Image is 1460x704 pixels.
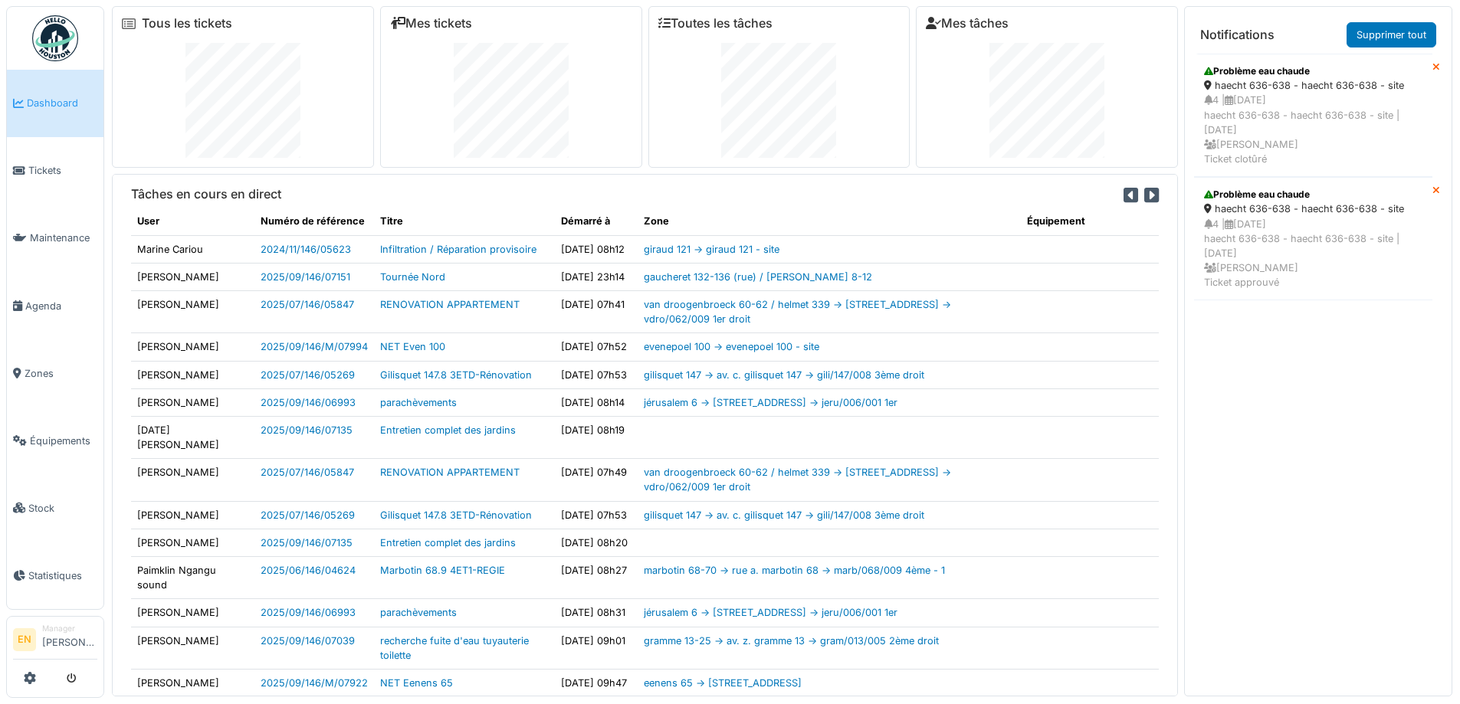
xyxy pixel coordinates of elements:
[555,557,638,599] td: [DATE] 08h27
[555,263,638,290] td: [DATE] 23h14
[380,271,445,283] a: Tournée Nord
[131,501,254,529] td: [PERSON_NAME]
[380,299,520,310] a: RENOVATION APPARTEMENT
[380,537,516,548] a: Entretien complet des jardins
[131,669,254,696] td: [PERSON_NAME]
[555,599,638,627] td: [DATE] 08h31
[1204,201,1422,216] div: haecht 636-638 - haecht 636-638 - site
[261,509,355,521] a: 2025/07/146/05269
[131,333,254,361] td: [PERSON_NAME]
[380,424,516,436] a: Entretien complet des jardins
[137,215,159,227] span: translation missing: fr.shared.user
[131,290,254,332] td: [PERSON_NAME]
[131,599,254,627] td: [PERSON_NAME]
[131,187,281,201] h6: Tâches en cours en direct
[261,537,353,548] a: 2025/09/146/07135
[28,501,97,516] span: Stock
[42,623,97,656] li: [PERSON_NAME]
[261,424,353,436] a: 2025/09/146/07135
[7,339,103,407] a: Zones
[555,459,638,501] td: [DATE] 07h49
[131,627,254,669] td: [PERSON_NAME]
[261,271,350,283] a: 2025/09/146/07151
[555,290,638,332] td: [DATE] 07h41
[30,434,97,448] span: Équipements
[7,272,103,339] a: Agenda
[380,369,532,381] a: Gilisquet 147.8 3ETD-Rénovation
[7,205,103,272] a: Maintenance
[13,623,97,660] a: EN Manager[PERSON_NAME]
[131,235,254,263] td: Marine Cariou
[1204,93,1422,166] div: 4 | [DATE] haecht 636-638 - haecht 636-638 - site | [DATE] [PERSON_NAME] Ticket clotûré
[380,341,445,352] a: NET Even 100
[380,509,532,521] a: Gilisquet 147.8 3ETD-Rénovation
[261,677,368,689] a: 2025/09/146/M/07922
[261,397,356,408] a: 2025/09/146/06993
[30,231,97,245] span: Maintenance
[380,467,520,478] a: RENOVATION APPARTEMENT
[1021,208,1159,235] th: Équipement
[1204,217,1422,290] div: 4 | [DATE] haecht 636-638 - haecht 636-638 - site | [DATE] [PERSON_NAME] Ticket approuvé
[555,208,638,235] th: Démarré à
[380,607,457,618] a: parachèvements
[644,677,802,689] a: eenens 65 -> [STREET_ADDRESS]
[555,501,638,529] td: [DATE] 07h53
[644,341,819,352] a: evenepoel 100 -> evenepoel 100 - site
[555,669,638,696] td: [DATE] 09h47
[644,397,897,408] a: jérusalem 6 -> [STREET_ADDRESS] -> jeru/006/001 1er
[658,16,773,31] a: Toutes les tâches
[28,163,97,178] span: Tickets
[644,565,945,576] a: marbotin 68-70 -> rue a. marbotin 68 -> marb/068/009 4ème - 1
[32,15,78,61] img: Badge_color-CXgf-gQk.svg
[261,369,355,381] a: 2025/07/146/05269
[261,635,355,647] a: 2025/09/146/07039
[7,137,103,205] a: Tickets
[27,96,97,110] span: Dashboard
[380,635,529,661] a: recherche fuite d'eau tuyauterie toilette
[142,16,232,31] a: Tous les tickets
[7,542,103,609] a: Statistiques
[13,628,36,651] li: EN
[261,341,368,352] a: 2025/09/146/M/07994
[131,459,254,501] td: [PERSON_NAME]
[261,607,356,618] a: 2025/09/146/06993
[261,299,354,310] a: 2025/07/146/05847
[380,565,505,576] a: Marbotin 68.9 4ET1-REGIE
[926,16,1009,31] a: Mes tâches
[644,607,897,618] a: jérusalem 6 -> [STREET_ADDRESS] -> jeru/006/001 1er
[131,361,254,388] td: [PERSON_NAME]
[131,388,254,416] td: [PERSON_NAME]
[1347,22,1436,47] a: Supprimer tout
[644,369,924,381] a: gilisquet 147 -> av. c. gilisquet 147 -> gili/147/008 3ème droit
[555,627,638,669] td: [DATE] 09h01
[7,474,103,542] a: Stock
[7,407,103,474] a: Équipements
[261,244,351,255] a: 2024/11/146/05623
[1204,78,1422,93] div: haecht 636-638 - haecht 636-638 - site
[555,416,638,458] td: [DATE] 08h19
[555,529,638,556] td: [DATE] 08h20
[374,208,554,235] th: Titre
[28,568,97,583] span: Statistiques
[131,529,254,556] td: [PERSON_NAME]
[1194,177,1432,300] a: Problème eau chaude haecht 636-638 - haecht 636-638 - site 4 |[DATE]haecht 636-638 - haecht 636-6...
[555,235,638,263] td: [DATE] 08h12
[555,333,638,361] td: [DATE] 07h52
[131,416,254,458] td: [DATE][PERSON_NAME]
[380,244,536,255] a: Infiltration / Réparation provisoire
[644,244,779,255] a: giraud 121 -> giraud 121 - site
[131,557,254,599] td: Paimklin Ngangu sound
[555,361,638,388] td: [DATE] 07h53
[638,208,1022,235] th: Zone
[380,677,453,689] a: NET Eenens 65
[380,397,457,408] a: parachèvements
[25,299,97,313] span: Agenda
[131,263,254,290] td: [PERSON_NAME]
[261,467,354,478] a: 2025/07/146/05847
[390,16,472,31] a: Mes tickets
[254,208,374,235] th: Numéro de référence
[1204,188,1422,201] div: Problème eau chaude
[644,509,924,521] a: gilisquet 147 -> av. c. gilisquet 147 -> gili/147/008 3ème droit
[25,366,97,381] span: Zones
[555,388,638,416] td: [DATE] 08h14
